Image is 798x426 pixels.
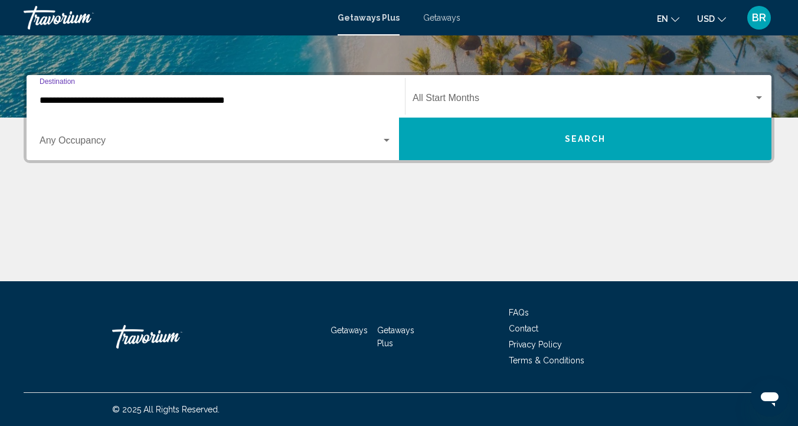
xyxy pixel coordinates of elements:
button: User Menu [744,5,774,30]
span: Search [565,135,606,144]
span: BR [752,12,766,24]
a: Privacy Policy [509,340,562,349]
span: en [657,14,668,24]
a: Getaways Plus [338,13,400,22]
a: Getaways [331,326,368,335]
span: © 2025 All Rights Reserved. [112,405,220,414]
iframe: Botón para iniciar la ventana de mensajería [751,379,789,417]
span: USD [697,14,715,24]
button: Change currency [697,10,726,27]
div: Search widget [27,75,771,160]
button: Change language [657,10,679,27]
a: Getaways [423,13,460,22]
a: Terms & Conditions [509,356,584,365]
a: Getaways Plus [377,326,414,348]
a: Contact [509,324,538,333]
a: FAQs [509,308,529,317]
a: Travorium [24,6,326,30]
button: Search [399,118,771,160]
a: Travorium [112,319,230,355]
